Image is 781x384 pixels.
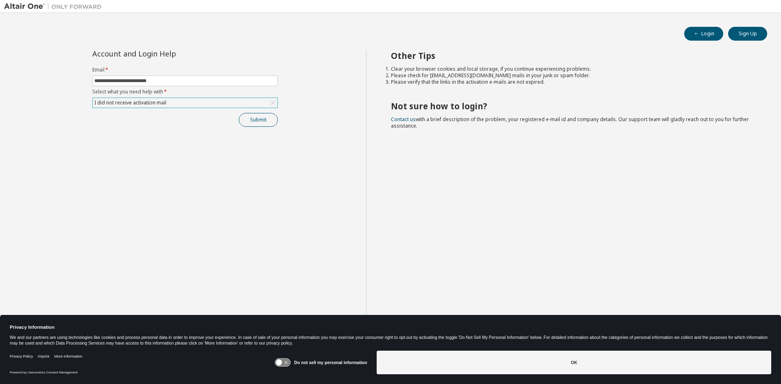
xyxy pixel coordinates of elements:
[391,116,749,129] span: with a brief description of the problem, your registered e-mail id and company details. Our suppo...
[92,50,241,57] div: Account and Login Help
[4,2,106,11] img: Altair One
[391,50,753,61] h2: Other Tips
[391,101,753,111] h2: Not sure how to login?
[391,72,753,79] li: Please check for [EMAIL_ADDRESS][DOMAIN_NAME] mails in your junk or spam folder.
[391,116,416,123] a: Contact us
[93,98,168,107] div: I did not receive activation mail
[391,66,753,72] li: Clear your browser cookies and local storage, if you continue experiencing problems.
[728,27,767,41] button: Sign Up
[93,98,277,108] div: I did not receive activation mail
[92,89,278,95] label: Select what you need help with
[684,27,723,41] button: Login
[239,113,278,127] button: Submit
[92,67,278,73] label: Email
[391,79,753,85] li: Please verify that the links in the activation e-mails are not expired.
